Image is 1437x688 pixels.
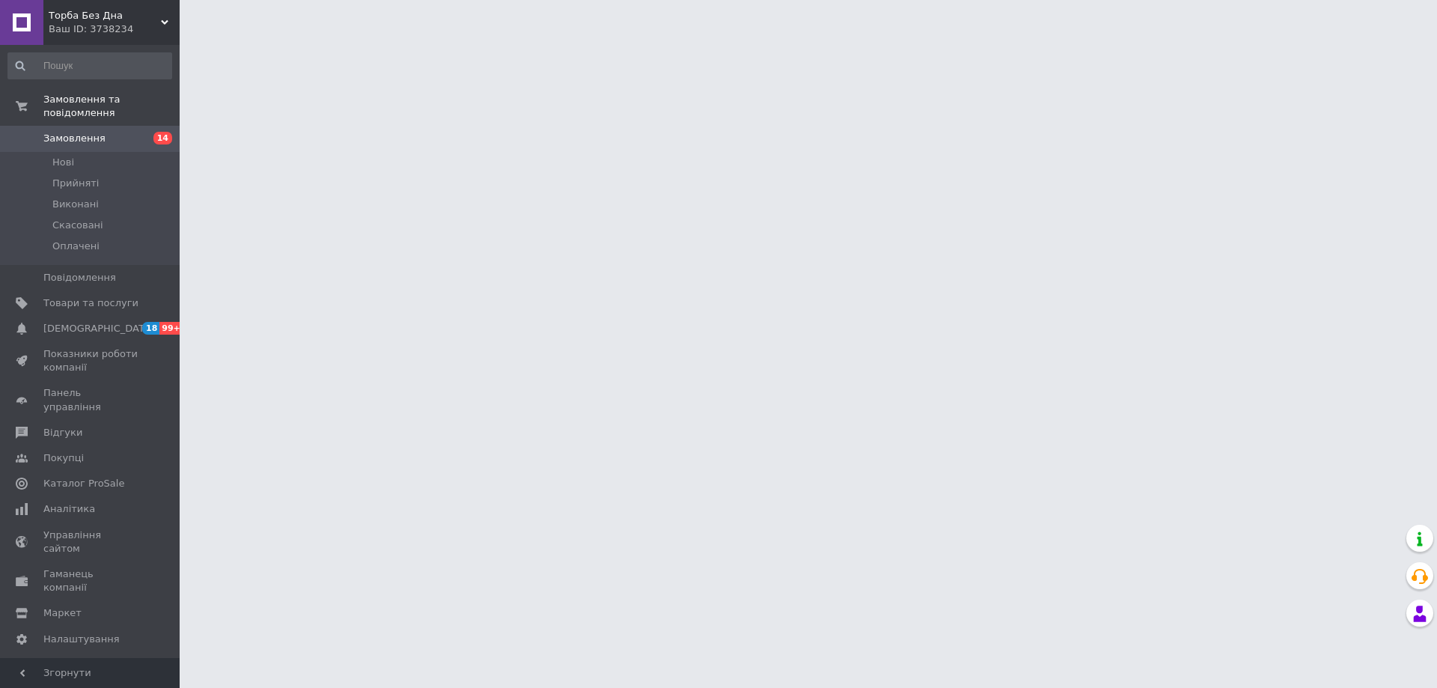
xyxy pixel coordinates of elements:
[43,451,84,465] span: Покупці
[43,347,138,374] span: Показники роботи компанії
[52,156,74,169] span: Нові
[52,219,103,232] span: Скасовані
[52,240,100,253] span: Оплачені
[43,296,138,310] span: Товари та послуги
[43,132,106,145] span: Замовлення
[52,198,99,211] span: Виконані
[142,322,159,335] span: 18
[43,271,116,284] span: Повідомлення
[43,529,138,555] span: Управління сайтом
[52,177,99,190] span: Прийняті
[43,606,82,620] span: Маркет
[43,567,138,594] span: Гаманець компанії
[153,132,172,144] span: 14
[49,9,161,22] span: Торба Без Дна
[43,322,154,335] span: [DEMOGRAPHIC_DATA]
[43,386,138,413] span: Панель управління
[43,93,180,120] span: Замовлення та повідомлення
[43,502,95,516] span: Аналітика
[49,22,180,36] div: Ваш ID: 3738234
[43,426,82,439] span: Відгуки
[43,633,120,646] span: Налаштування
[159,322,184,335] span: 99+
[43,477,124,490] span: Каталог ProSale
[7,52,172,79] input: Пошук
